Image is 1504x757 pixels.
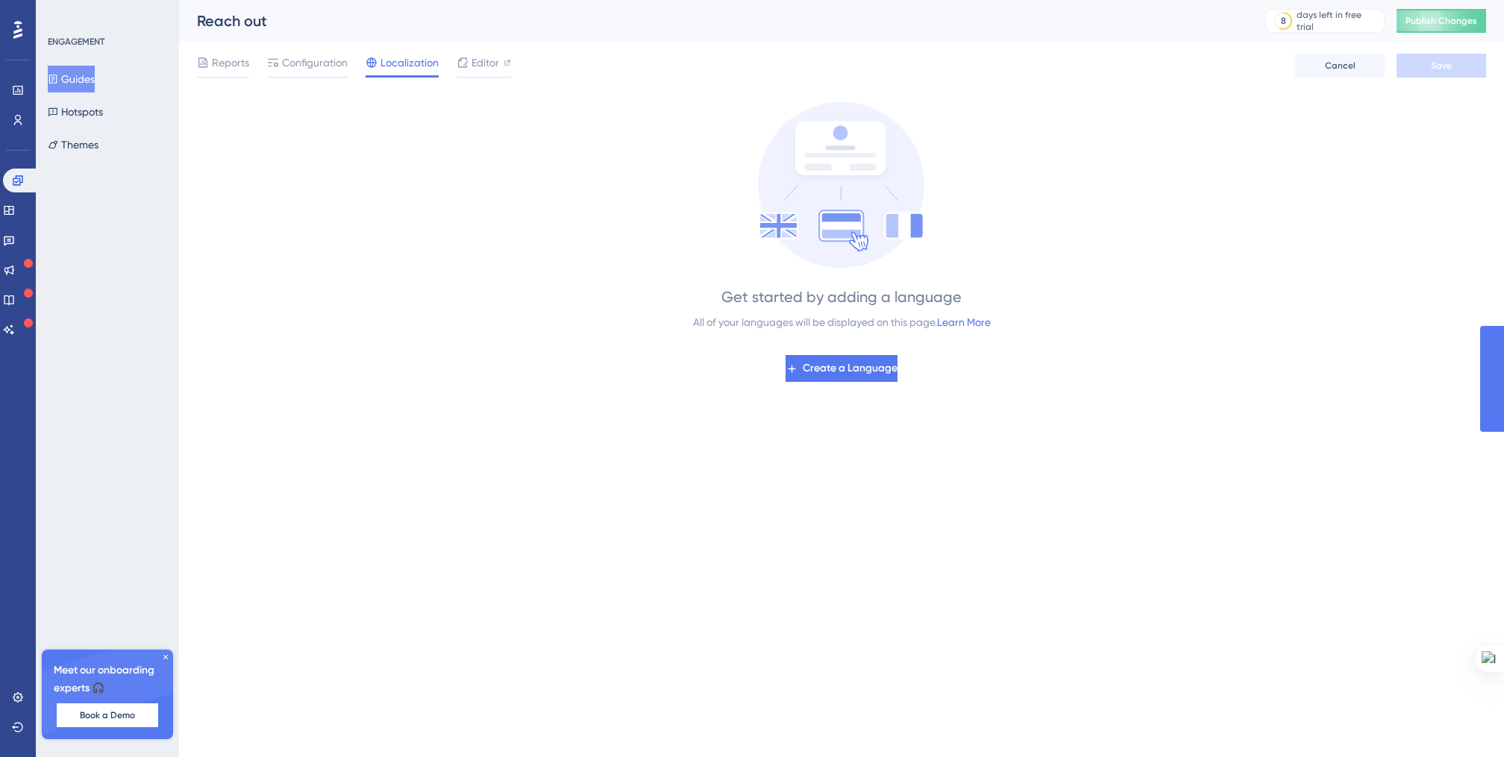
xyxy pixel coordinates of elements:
span: Editor [471,54,499,72]
span: Reports [212,54,249,72]
span: Create a Language [803,359,897,377]
div: days left in free trial [1297,9,1379,33]
button: Guides [48,66,95,92]
div: 8 [1281,15,1286,27]
span: Save [1431,60,1452,72]
iframe: UserGuiding AI Assistant Launcher [1441,698,1486,743]
button: Book a Demo [57,703,158,727]
span: Configuration [282,54,348,72]
span: Cancel [1325,60,1356,72]
div: Reach out [197,10,1228,31]
button: Create a Language [786,355,897,382]
button: Save [1397,54,1486,78]
div: ENGAGEMENT [48,36,104,48]
a: Learn More [937,316,991,328]
span: Book a Demo [80,709,135,721]
div: Get started by adding a language [721,286,962,307]
div: All of your languages will be displayed on this page. [693,313,991,331]
span: Publish Changes [1406,15,1477,27]
button: Publish Changes [1397,9,1486,33]
span: Meet our onboarding experts 🎧 [54,662,161,697]
button: Themes [48,131,98,158]
button: Hotspots [48,98,103,125]
button: Cancel [1295,54,1385,78]
span: Localization [380,54,439,72]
